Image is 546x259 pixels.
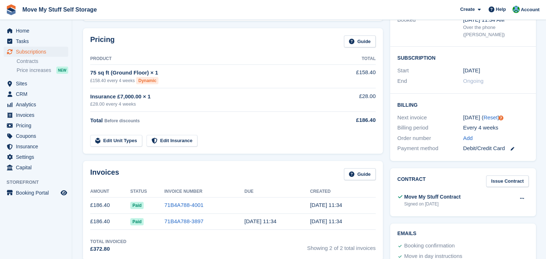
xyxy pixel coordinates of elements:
[6,179,72,186] span: Storefront
[130,218,144,225] span: Paid
[397,114,463,122] div: Next invoice
[164,218,203,224] a: 71B4A788-3897
[16,99,59,110] span: Analytics
[6,4,17,15] img: stora-icon-8386f47178a22dfd0bd8f6a31ec36ba5ce8667c1dd55bd0f319d3a0aa187defe.svg
[397,175,426,187] h2: Contract
[463,78,484,84] span: Ongoing
[397,101,529,108] h2: Billing
[512,6,520,13] img: Dan
[463,24,529,38] div: Over the phone ([PERSON_NAME])
[521,6,540,13] span: Account
[4,131,68,141] a: menu
[397,77,463,85] div: End
[244,186,310,198] th: Due
[19,4,100,16] a: Move My Stuff Self Storage
[90,245,126,253] div: £372.80
[397,231,529,237] h2: Emails
[90,213,130,230] td: £186.40
[4,99,68,110] a: menu
[16,162,59,173] span: Capital
[90,35,115,47] h2: Pricing
[310,218,342,224] time: 2025-09-03 10:34:44 UTC
[483,114,497,120] a: Reset
[16,26,59,36] span: Home
[90,53,332,65] th: Product
[397,67,463,75] div: Start
[344,168,376,180] a: Guide
[397,124,463,132] div: Billing period
[16,89,59,99] span: CRM
[4,36,68,46] a: menu
[460,6,475,13] span: Create
[404,242,455,250] div: Booking confirmation
[332,53,376,65] th: Total
[4,162,68,173] a: menu
[90,101,332,108] div: £28.00 every 4 weeks
[463,134,473,143] a: Add
[463,67,480,75] time: 2025-09-03 00:00:00 UTC
[344,35,376,47] a: Guide
[16,131,59,141] span: Coupons
[16,110,59,120] span: Invoices
[4,47,68,57] a: menu
[104,118,140,123] span: Before discounts
[463,16,529,24] div: [DATE] 11:34 AM
[397,134,463,143] div: Order number
[16,141,59,152] span: Insurance
[498,115,504,121] div: Tooltip anchor
[17,58,68,65] a: Contracts
[463,124,529,132] div: Every 4 weeks
[90,238,126,245] div: Total Invoiced
[332,116,376,124] div: £186.40
[90,77,332,84] div: £158.40 every 4 weeks
[310,202,342,208] time: 2025-10-01 10:34:56 UTC
[16,78,59,89] span: Sites
[4,89,68,99] a: menu
[16,188,59,198] span: Booking Portal
[404,201,460,207] div: Signed on [DATE]
[4,78,68,89] a: menu
[136,77,158,84] div: Dynamic
[90,117,103,123] span: Total
[397,144,463,153] div: Payment method
[17,66,68,74] a: Price increases NEW
[4,120,68,131] a: menu
[16,152,59,162] span: Settings
[463,114,529,122] div: [DATE] ( )
[90,168,119,180] h2: Invoices
[60,188,68,197] a: Preview store
[307,238,376,253] span: Showing 2 of 2 total invoices
[486,175,529,187] a: Issue Contract
[496,6,506,13] span: Help
[4,26,68,36] a: menu
[332,88,376,112] td: £28.00
[90,197,130,213] td: £186.40
[164,202,203,208] a: 71B4A788-4001
[90,69,332,77] div: 75 sq ft (Ground Floor) × 1
[90,186,130,198] th: Amount
[4,110,68,120] a: menu
[16,36,59,46] span: Tasks
[90,93,332,101] div: Insurance £7,000.00 × 1
[130,186,165,198] th: Status
[463,144,529,153] div: Debit/Credit Card
[90,135,142,147] a: Edit Unit Types
[404,193,460,201] div: Move My Stuff Contract
[164,186,244,198] th: Invoice Number
[397,54,529,61] h2: Subscription
[4,188,68,198] a: menu
[16,47,59,57] span: Subscriptions
[310,186,376,198] th: Created
[4,152,68,162] a: menu
[244,218,276,224] time: 2025-09-04 10:34:44 UTC
[16,120,59,131] span: Pricing
[56,67,68,74] div: NEW
[147,135,198,147] a: Edit Insurance
[332,64,376,88] td: £158.40
[397,16,463,38] div: Booked
[130,202,144,209] span: Paid
[4,141,68,152] a: menu
[17,67,51,74] span: Price increases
